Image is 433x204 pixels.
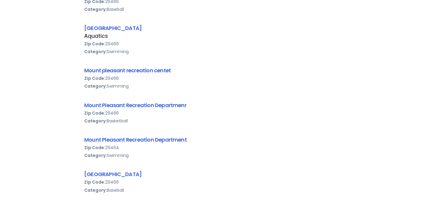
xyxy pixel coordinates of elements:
[84,24,142,32] a: [GEOGRAPHIC_DATA]
[84,109,349,117] div: 29466
[84,186,349,194] div: Baseball
[84,74,349,82] div: 29466
[84,170,349,178] div: [GEOGRAPHIC_DATA]
[84,49,107,55] b: Category:
[84,66,349,74] div: Mount pleasant recreation centet
[84,48,349,55] div: Swimming
[84,187,107,193] b: Category:
[84,101,186,109] a: Mount Pleasant Recreation Departmenr
[84,32,349,40] div: Aquatics
[84,136,349,144] div: Mount Pleasant Recreation Department
[84,136,187,143] a: Mount Pleasant Recreation Department
[84,145,105,151] b: Zip Code:
[84,41,105,47] b: Zip Code:
[84,178,349,186] div: 29466
[84,152,107,158] b: Category:
[84,82,349,90] div: Swimming
[84,117,349,125] div: Basketball
[84,5,349,13] div: Baseball
[84,24,349,32] div: [GEOGRAPHIC_DATA]
[84,83,107,89] b: Category:
[84,110,105,116] b: Zip Code:
[84,144,349,151] div: 29464
[84,179,105,185] b: Zip Code:
[84,151,349,159] div: Swimming
[84,170,142,178] a: [GEOGRAPHIC_DATA]
[84,101,349,109] div: Mount Pleasant Recreation Departmenr
[84,75,105,81] b: Zip Code:
[84,40,349,48] div: 29466
[84,67,171,74] a: Mount pleasant recreation centet
[84,118,107,124] b: Category:
[84,6,107,12] b: Category:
